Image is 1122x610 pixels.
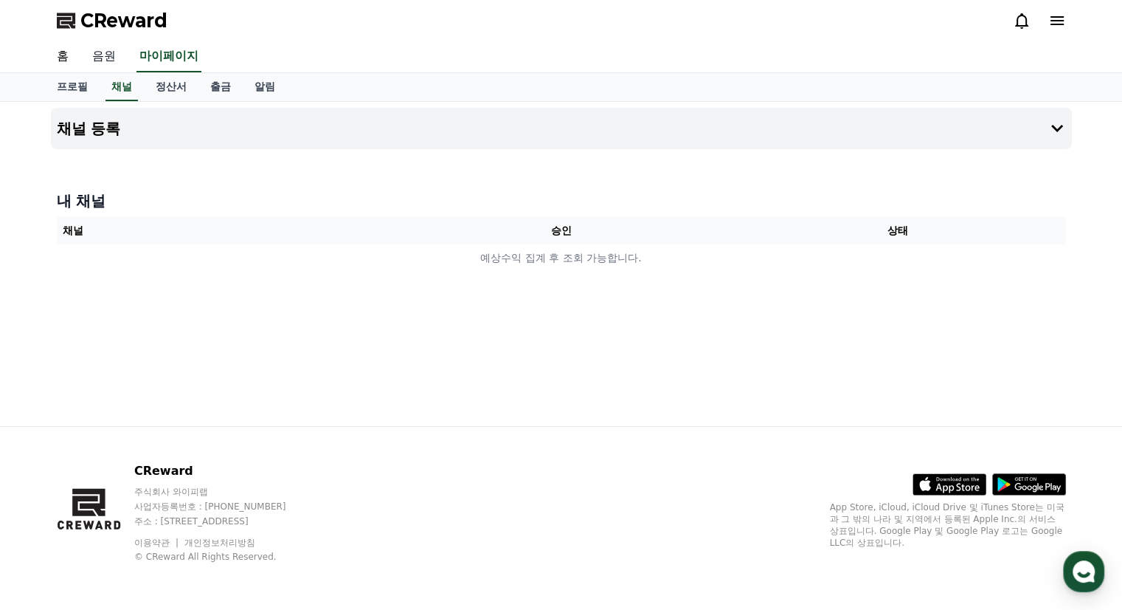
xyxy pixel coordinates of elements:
a: 마이페이지 [136,41,201,72]
button: 채널 등록 [51,108,1072,149]
p: 주식회사 와이피랩 [134,486,314,498]
a: 출금 [198,73,243,101]
span: 홈 [46,490,55,502]
span: 대화 [135,491,153,503]
span: CReward [80,9,167,32]
th: 승인 [392,217,729,244]
p: CReward [134,462,314,480]
a: 대화 [97,468,190,505]
td: 예상수익 집계 후 조회 가능합니다. [57,244,1066,272]
th: 상태 [729,217,1065,244]
p: 주소 : [STREET_ADDRESS] [134,515,314,527]
p: © CReward All Rights Reserved. [134,551,314,563]
a: 홈 [45,41,80,72]
a: 알림 [243,73,287,101]
span: 설정 [228,490,246,502]
p: App Store, iCloud, iCloud Drive 및 iTunes Store는 미국과 그 밖의 나라 및 지역에서 등록된 Apple Inc.의 서비스 상표입니다. Goo... [830,501,1066,549]
a: 채널 [105,73,138,101]
a: 설정 [190,468,283,505]
a: CReward [57,9,167,32]
a: 정산서 [144,73,198,101]
p: 사업자등록번호 : [PHONE_NUMBER] [134,501,314,513]
a: 음원 [80,41,128,72]
a: 홈 [4,468,97,505]
a: 개인정보처리방침 [184,538,255,548]
a: 이용약관 [134,538,181,548]
a: 프로필 [45,73,100,101]
th: 채널 [57,217,393,244]
h4: 채널 등록 [57,120,121,137]
h4: 내 채널 [57,191,1066,211]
